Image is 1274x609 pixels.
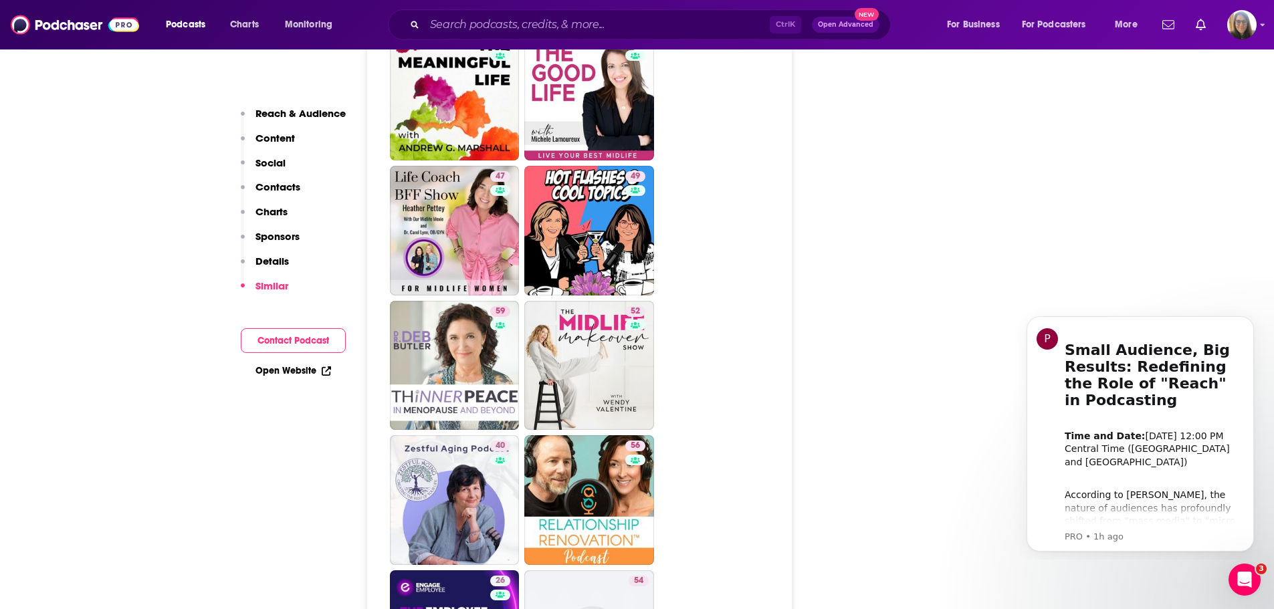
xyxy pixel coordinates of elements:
span: For Podcasters [1022,15,1086,34]
a: 57 [390,31,520,161]
button: Charts [241,205,288,230]
span: 26 [496,574,505,588]
button: Open AdvancedNew [812,17,879,33]
span: Open Advanced [818,21,873,28]
a: 59 [390,301,520,431]
button: Content [241,132,295,156]
button: open menu [276,14,350,35]
p: Reach & Audience [255,107,346,120]
button: Contacts [241,180,300,205]
span: New [855,8,879,21]
p: Details [255,255,289,267]
button: Social [241,156,286,181]
span: 49 [631,170,640,183]
a: Charts [221,14,267,35]
iframe: Intercom live chat [1229,564,1261,596]
a: 47 [390,166,520,295]
iframe: Intercom notifications message [1006,304,1274,560]
button: open menu [1105,14,1154,35]
button: open menu [156,14,223,35]
span: Podcasts [166,15,205,34]
p: Content [255,132,295,144]
button: Details [241,255,289,279]
span: 40 [496,439,505,453]
p: Sponsors [255,230,300,243]
input: Search podcasts, credits, & more... [425,14,770,35]
a: 49 [524,166,654,295]
a: 46 [524,31,654,161]
p: Social [255,156,286,169]
p: Similar [255,279,288,292]
button: Contact Podcast [241,328,346,353]
a: 56 [524,435,654,565]
img: User Profile [1227,10,1257,39]
a: 47 [490,171,510,182]
button: Similar [241,279,288,304]
span: 54 [634,574,643,588]
span: Monitoring [285,15,332,34]
a: Open Website [255,365,331,376]
p: Charts [255,205,288,218]
a: 56 [625,441,645,451]
span: 47 [496,170,505,183]
a: 52 [625,306,645,317]
span: More [1115,15,1138,34]
button: open menu [938,14,1017,35]
a: 52 [524,301,654,431]
button: Show profile menu [1227,10,1257,39]
a: 54 [629,576,649,586]
img: Podchaser - Follow, Share and Rate Podcasts [11,12,139,37]
a: 49 [625,171,645,182]
a: 26 [490,576,510,586]
button: Sponsors [241,230,300,255]
span: Logged in as akolesnik [1227,10,1257,39]
button: open menu [1013,14,1105,35]
span: Charts [230,15,259,34]
div: Search podcasts, credits, & more... [401,9,904,40]
span: 56 [631,439,640,453]
a: 40 [490,441,510,451]
span: 52 [631,305,640,318]
span: 3 [1256,564,1267,574]
button: Reach & Audience [241,107,346,132]
span: Ctrl K [770,16,801,33]
a: Show notifications dropdown [1157,13,1180,36]
span: 59 [496,305,505,318]
a: 59 [490,306,510,317]
a: Show notifications dropdown [1190,13,1211,36]
p: Contacts [255,180,300,193]
span: For Business [947,15,1000,34]
a: 40 [390,435,520,565]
